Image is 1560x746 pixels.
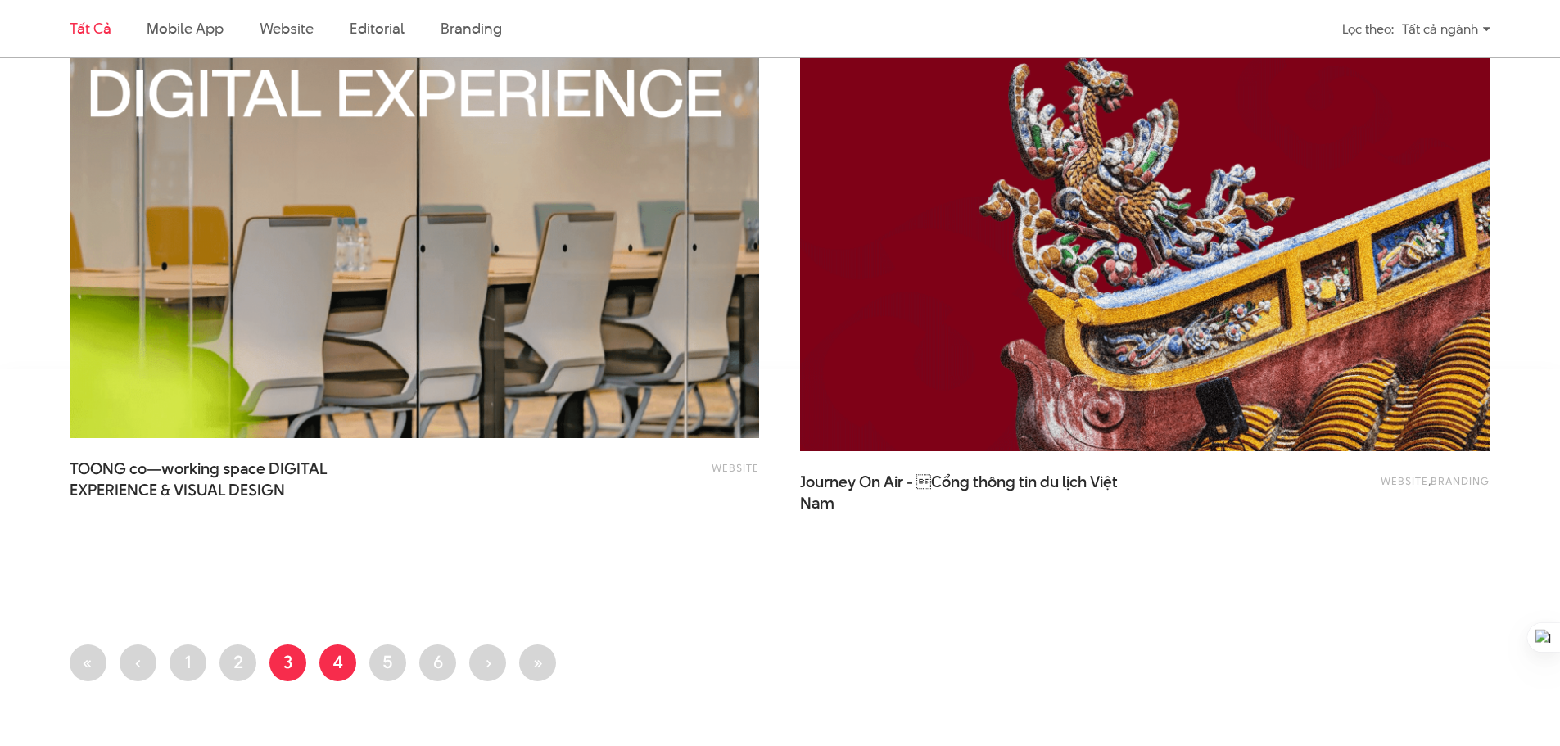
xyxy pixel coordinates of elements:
[70,480,285,501] span: EXPERIENCE & VISUAL DESIGN
[800,472,1128,513] a: Journey On Air - Cổng thông tin du lịch ViệtNam
[485,649,491,674] span: ›
[70,459,397,500] span: TOONG co—working space DIGITAL
[83,649,93,674] span: «
[319,644,356,681] a: 4
[441,18,501,38] a: Branding
[1381,473,1428,488] a: Website
[1402,15,1490,43] div: Tất cả ngành
[369,644,406,681] a: 5
[712,460,759,475] a: Website
[260,18,314,38] a: Website
[70,18,111,38] a: Tất cả
[170,644,206,681] a: 1
[419,644,456,681] a: 6
[1342,15,1394,43] div: Lọc theo:
[1214,472,1490,504] div: ,
[800,472,1128,513] span: Journey On Air - Cổng thông tin du lịch Việt
[800,493,834,514] span: Nam
[1431,473,1490,488] a: Branding
[219,644,256,681] a: 2
[147,18,223,38] a: Mobile app
[135,649,142,674] span: ‹
[350,18,405,38] a: Editorial
[70,459,397,500] a: TOONG co—working space DIGITALEXPERIENCE & VISUAL DESIGN
[532,649,543,674] span: »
